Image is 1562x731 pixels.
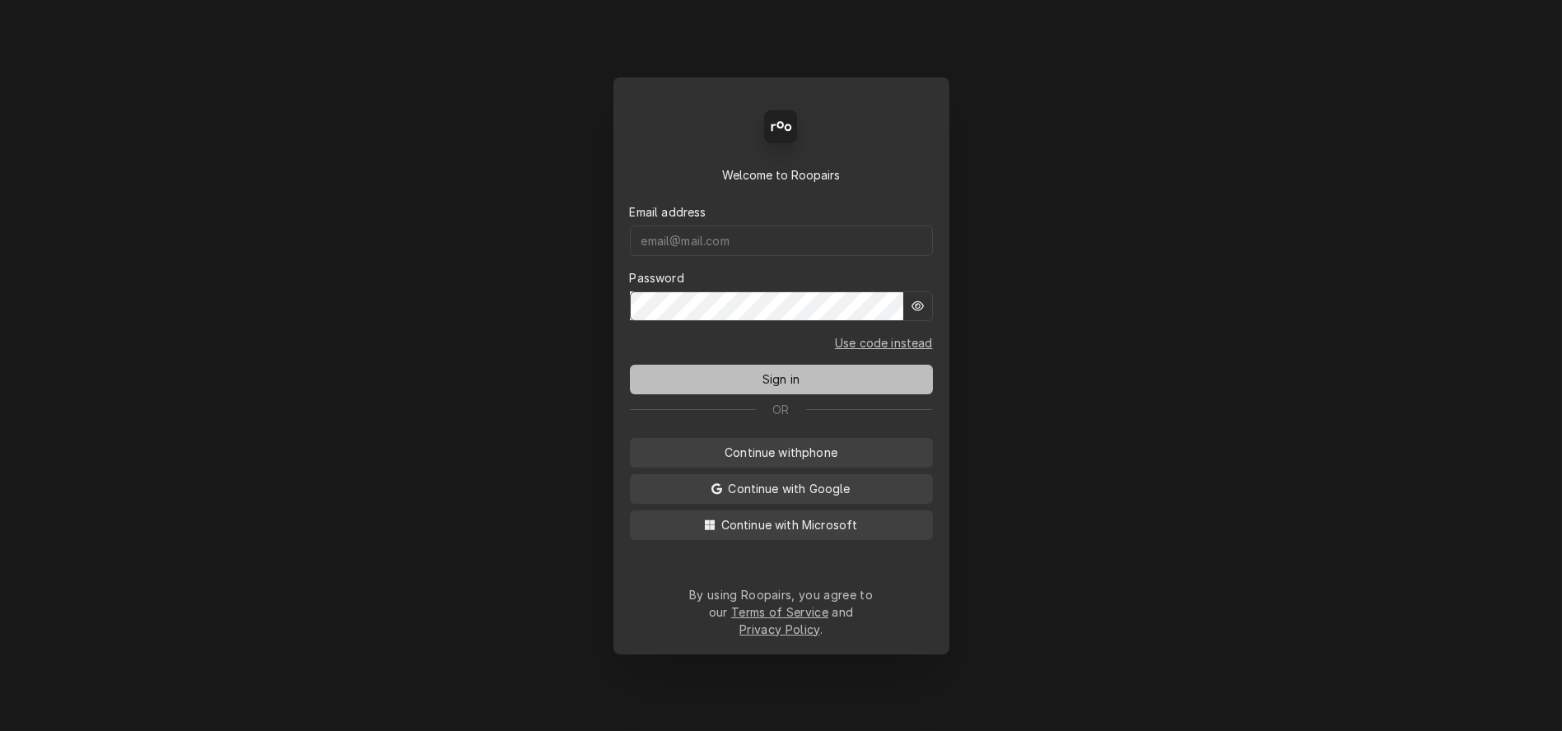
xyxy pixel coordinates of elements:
[630,474,933,504] button: Continue with Google
[630,365,933,394] button: Sign in
[689,586,874,638] div: By using Roopairs, you agree to our and .
[739,622,819,636] a: Privacy Policy
[630,166,933,184] div: Welcome to Roopairs
[630,226,933,256] input: email@mail.com
[721,444,841,461] span: Continue with phone
[759,370,803,388] span: Sign in
[718,516,861,533] span: Continue with Microsoft
[630,401,933,418] div: Or
[725,480,853,497] span: Continue with Google
[630,269,684,286] label: Password
[835,334,933,352] a: Go to Email and code form
[630,203,706,221] label: Email address
[630,438,933,468] button: Continue withphone
[630,510,933,540] button: Continue with Microsoft
[731,605,828,619] a: Terms of Service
